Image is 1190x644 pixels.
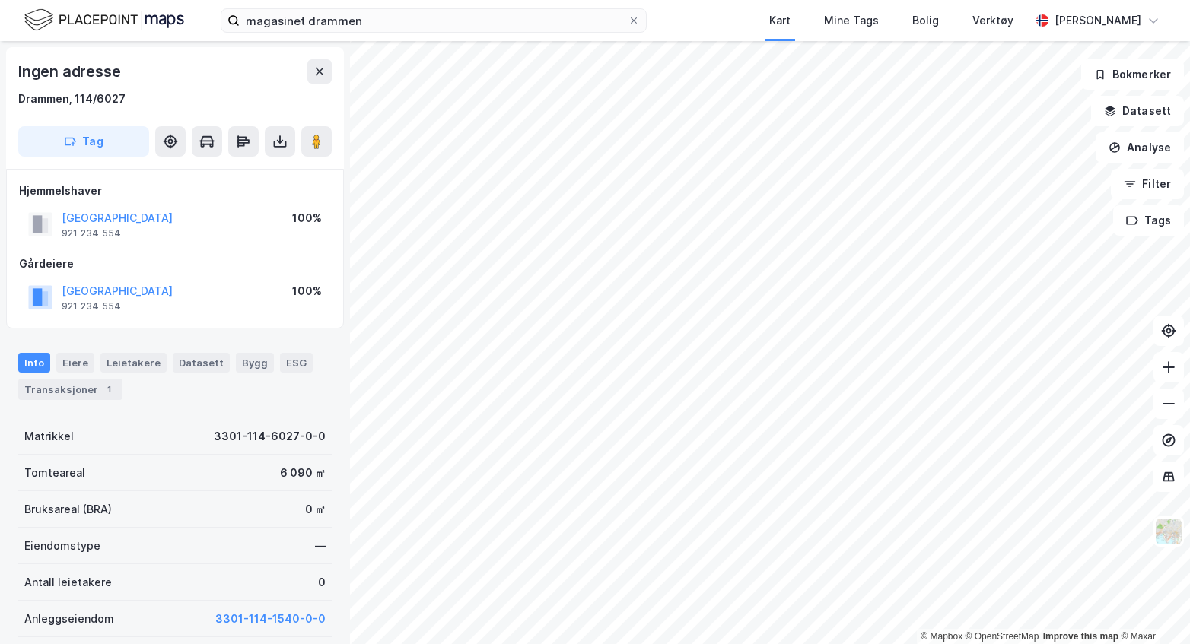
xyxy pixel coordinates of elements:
div: 6 090 ㎡ [280,464,326,482]
input: Søk på adresse, matrikkel, gårdeiere, leietakere eller personer [240,9,628,32]
div: Mine Tags [824,11,879,30]
div: Kontrollprogram for chat [1114,571,1190,644]
a: Mapbox [921,631,963,642]
a: OpenStreetMap [966,631,1039,642]
button: Filter [1111,169,1184,199]
div: 0 ㎡ [305,500,326,519]
div: Bygg [236,353,274,373]
div: ESG [280,353,313,373]
div: Leietakere [100,353,167,373]
div: Eiere [56,353,94,373]
div: Ingen adresse [18,59,123,84]
img: logo.f888ab2527a4732fd821a326f86c7f29.svg [24,7,184,33]
div: 921 234 554 [62,227,121,240]
button: Bokmerker [1081,59,1184,90]
div: Gårdeiere [19,255,331,273]
div: 0 [318,573,326,592]
div: Tomteareal [24,464,85,482]
div: — [315,537,326,555]
div: [PERSON_NAME] [1055,11,1141,30]
iframe: Chat Widget [1114,571,1190,644]
div: 3301-114-6027-0-0 [214,427,326,446]
button: Tags [1113,205,1184,236]
a: Improve this map [1043,631,1118,642]
button: Datasett [1091,96,1184,126]
button: Analyse [1096,132,1184,163]
button: 3301-114-1540-0-0 [215,610,326,628]
img: Z [1154,517,1183,546]
div: Verktøy [972,11,1013,30]
div: 100% [292,282,322,300]
div: 921 234 554 [62,300,121,312]
div: 100% [292,209,322,227]
div: Info [18,353,50,373]
div: Kart [769,11,791,30]
div: Transaksjoner [18,379,123,400]
div: Datasett [173,353,230,373]
div: Drammen, 114/6027 [18,90,126,108]
div: Bolig [912,11,939,30]
div: Hjemmelshaver [19,182,331,200]
div: Anleggseiendom [24,610,114,628]
div: Bruksareal (BRA) [24,500,112,519]
button: Tag [18,126,149,157]
div: 1 [101,382,116,397]
div: Antall leietakere [24,573,112,592]
div: Eiendomstype [24,537,100,555]
div: Matrikkel [24,427,74,446]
